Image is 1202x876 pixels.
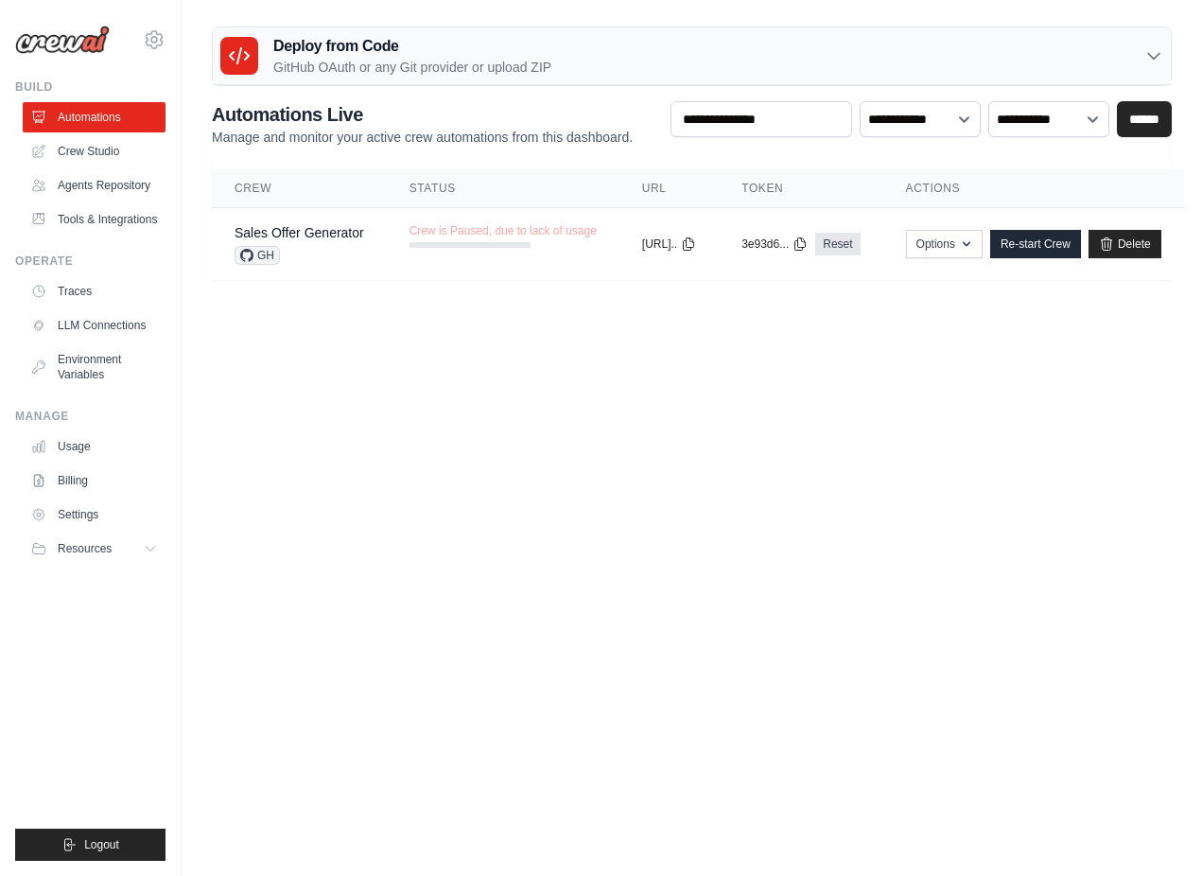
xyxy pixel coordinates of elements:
[1089,230,1161,258] a: Delete
[15,254,165,269] div: Operate
[15,829,165,861] button: Logout
[23,102,165,132] a: Automations
[906,230,983,258] button: Options
[23,499,165,530] a: Settings
[23,170,165,201] a: Agents Repository
[23,204,165,235] a: Tools & Integrations
[741,237,808,252] button: 3e93d6...
[815,233,860,255] a: Reset
[212,128,633,147] p: Manage and monitor your active crew automations from this dashboard.
[235,225,364,240] a: Sales Offer Generator
[883,169,1184,208] th: Actions
[387,169,619,208] th: Status
[15,26,110,54] img: Logo
[58,541,112,556] span: Resources
[409,223,597,238] span: Crew is Paused, due to lack of usage
[23,310,165,341] a: LLM Connections
[15,409,165,424] div: Manage
[212,101,633,128] h2: Automations Live
[23,431,165,462] a: Usage
[23,276,165,307] a: Traces
[235,246,280,265] span: GH
[23,344,165,390] a: Environment Variables
[15,79,165,95] div: Build
[990,230,1081,258] a: Re-start Crew
[619,169,719,208] th: URL
[719,169,882,208] th: Token
[212,169,387,208] th: Crew
[273,58,551,77] p: GitHub OAuth or any Git provider or upload ZIP
[23,534,165,564] button: Resources
[23,136,165,166] a: Crew Studio
[84,837,119,852] span: Logout
[273,35,551,58] h3: Deploy from Code
[23,465,165,496] a: Billing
